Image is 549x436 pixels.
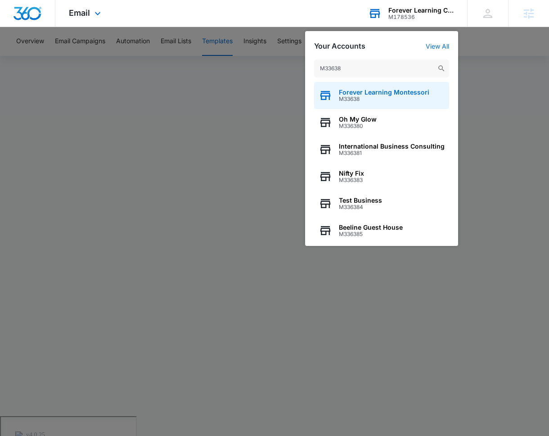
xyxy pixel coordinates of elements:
a: View All [426,42,449,50]
button: Forever Learning MontessoriM33638 [314,82,449,109]
div: v 4.0.25 [25,14,44,22]
div: Domain: [DOMAIN_NAME] [23,23,99,31]
span: Nifty Fix [339,170,364,177]
span: Forever Learning Montessori [339,89,429,96]
button: Beeline Guest HouseM336385 [314,217,449,244]
span: M336380 [339,123,377,129]
span: Test Business [339,197,382,204]
span: International Business Consulting [339,143,445,150]
span: M336385 [339,231,403,237]
span: M336381 [339,150,445,156]
img: logo_orange.svg [14,14,22,22]
img: tab_keywords_by_traffic_grey.svg [90,52,97,59]
span: M336384 [339,204,382,210]
button: Oh My GlowM336380 [314,109,449,136]
button: Nifty FixM336383 [314,163,449,190]
div: Keywords by Traffic [99,53,152,59]
span: Beeline Guest House [339,224,403,231]
span: M336383 [339,177,364,183]
div: account id [388,14,454,20]
input: Search Accounts [314,59,449,77]
img: website_grey.svg [14,23,22,31]
h2: Your Accounts [314,42,365,50]
button: International Business ConsultingM336381 [314,136,449,163]
span: Email [69,8,90,18]
div: account name [388,7,454,14]
div: Domain Overview [34,53,81,59]
span: M33638 [339,96,429,102]
button: Test BusinessM336384 [314,190,449,217]
span: Oh My Glow [339,116,377,123]
img: tab_domain_overview_orange.svg [24,52,31,59]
